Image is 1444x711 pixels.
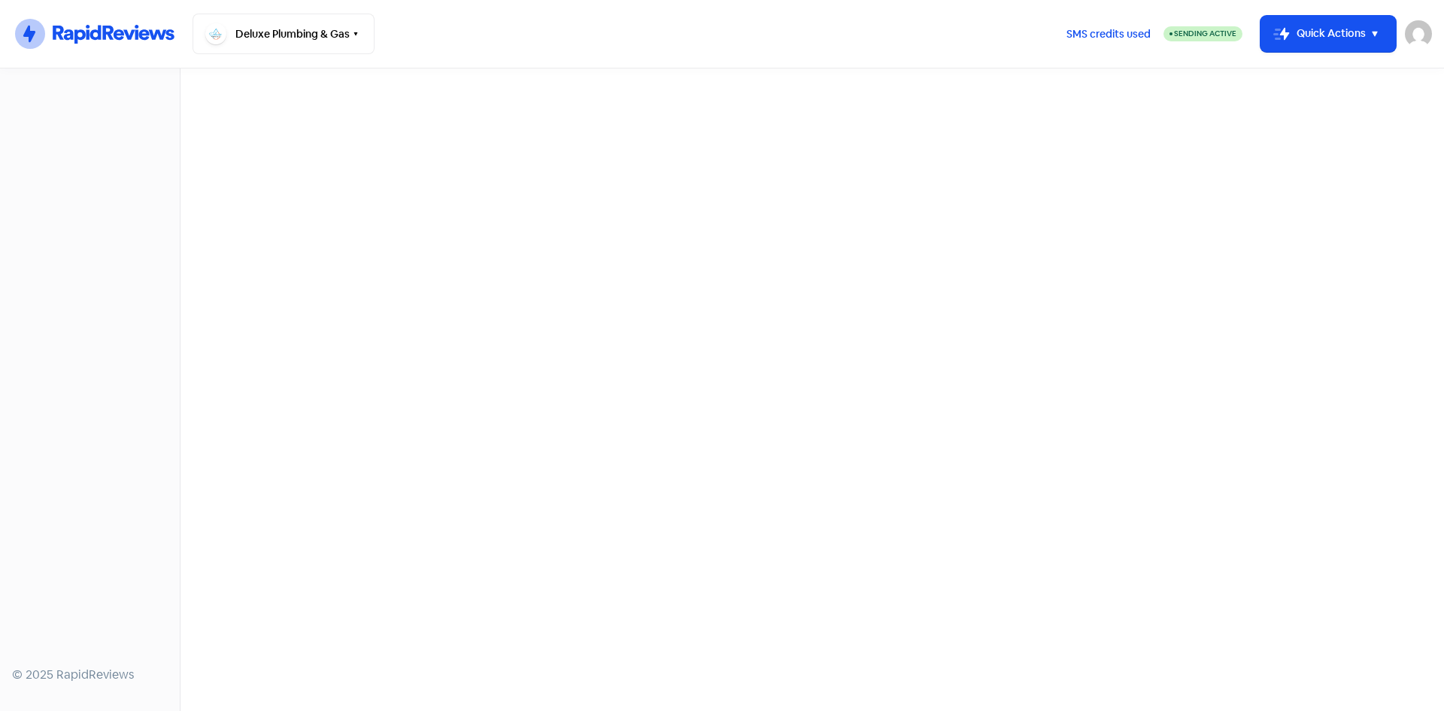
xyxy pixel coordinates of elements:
img: User [1405,20,1432,47]
button: Deluxe Plumbing & Gas [193,14,375,54]
button: Quick Actions [1260,16,1396,52]
a: SMS credits used [1054,25,1163,41]
span: SMS credits used [1066,26,1151,42]
div: © 2025 RapidReviews [12,666,168,684]
span: Sending Active [1174,29,1236,38]
a: Sending Active [1163,25,1242,43]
